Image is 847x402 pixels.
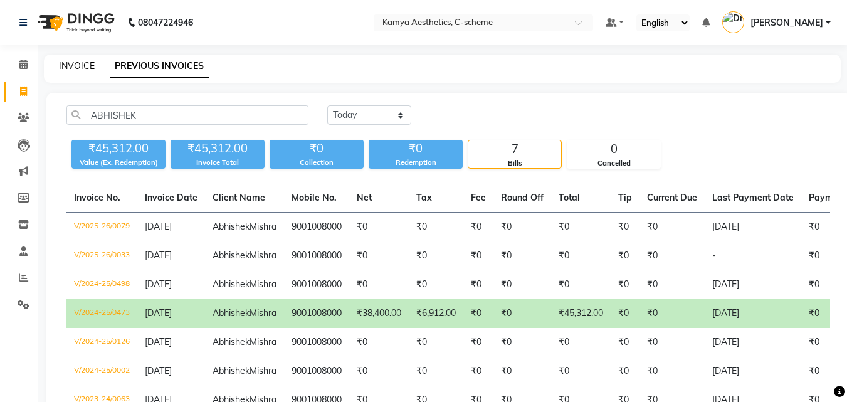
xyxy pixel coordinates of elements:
div: Cancelled [567,158,660,169]
td: 9001008000 [284,270,349,299]
span: [PERSON_NAME] [750,16,823,29]
td: ₹0 [639,270,705,299]
span: Round Off [501,192,544,203]
div: Invoice Total [171,157,265,168]
td: ₹0 [551,270,611,299]
td: [DATE] [705,328,801,357]
td: 9001008000 [284,357,349,386]
a: INVOICE [59,60,95,71]
td: - [705,241,801,270]
td: ₹0 [493,241,551,270]
span: Invoice No. [74,192,120,203]
span: Tip [618,192,632,203]
span: Abhishek [213,365,250,376]
td: ₹0 [349,328,409,357]
td: ₹0 [493,213,551,242]
div: 0 [567,140,660,158]
img: logo [32,5,118,40]
td: ₹0 [409,270,463,299]
td: ₹0 [639,357,705,386]
td: ₹0 [493,357,551,386]
span: Mobile No. [292,192,337,203]
td: [DATE] [705,213,801,242]
span: Mishra [250,221,276,232]
td: ₹0 [611,213,639,242]
span: Abhishek [213,278,250,290]
span: Invoice Date [145,192,197,203]
span: Abhishek [213,307,250,319]
td: ₹0 [463,328,493,357]
td: ₹45,312.00 [551,299,611,328]
input: Search by Name/Mobile/Email/Invoice No [66,105,308,125]
td: V/2025-26/0079 [66,213,137,242]
div: Bills [468,158,561,169]
span: Mishra [250,365,276,376]
td: ₹0 [409,241,463,270]
span: Mishra [250,278,276,290]
td: ₹0 [639,328,705,357]
td: V/2025-26/0033 [66,241,137,270]
div: Value (Ex. Redemption) [71,157,166,168]
td: ₹38,400.00 [349,299,409,328]
td: ₹0 [611,299,639,328]
td: ₹0 [551,328,611,357]
td: ₹0 [463,241,493,270]
div: Collection [270,157,364,168]
td: ₹0 [349,357,409,386]
td: ₹0 [463,213,493,242]
div: Redemption [369,157,463,168]
td: ₹0 [611,270,639,299]
td: [DATE] [705,357,801,386]
div: 7 [468,140,561,158]
td: [DATE] [705,270,801,299]
span: [DATE] [145,336,172,347]
div: ₹45,312.00 [71,140,166,157]
td: V/2024-25/0126 [66,328,137,357]
span: Tax [416,192,432,203]
td: ₹0 [349,213,409,242]
span: [DATE] [145,278,172,290]
td: ₹0 [493,299,551,328]
span: Mishra [250,336,276,347]
span: [DATE] [145,365,172,376]
span: Mishra [250,250,276,261]
td: ₹0 [611,328,639,357]
td: ₹0 [349,270,409,299]
td: ₹0 [611,357,639,386]
div: ₹0 [369,140,463,157]
td: ₹0 [493,270,551,299]
b: 08047224946 [138,5,193,40]
div: ₹0 [270,140,364,157]
td: ₹0 [493,328,551,357]
span: Fee [471,192,486,203]
span: Current Due [647,192,697,203]
td: ₹0 [409,357,463,386]
td: ₹0 [409,328,463,357]
td: [DATE] [705,299,801,328]
span: Abhishek [213,336,250,347]
img: Dr Tanvi Ahmed [722,11,744,33]
span: Mishra [250,307,276,319]
td: ₹0 [463,270,493,299]
td: ₹0 [463,357,493,386]
td: 9001008000 [284,299,349,328]
td: ₹0 [551,357,611,386]
a: PREVIOUS INVOICES [110,55,209,78]
td: ₹0 [551,241,611,270]
span: Net [357,192,372,203]
span: Abhishek [213,250,250,261]
td: V/2024-25/0473 [66,299,137,328]
td: 9001008000 [284,213,349,242]
td: ₹0 [611,241,639,270]
span: [DATE] [145,221,172,232]
td: ₹0 [463,299,493,328]
td: ₹6,912.00 [409,299,463,328]
td: ₹0 [639,213,705,242]
td: ₹0 [349,241,409,270]
td: ₹0 [409,213,463,242]
span: Client Name [213,192,265,203]
span: Total [559,192,580,203]
td: ₹0 [639,241,705,270]
td: 9001008000 [284,328,349,357]
td: V/2024-25/0002 [66,357,137,386]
